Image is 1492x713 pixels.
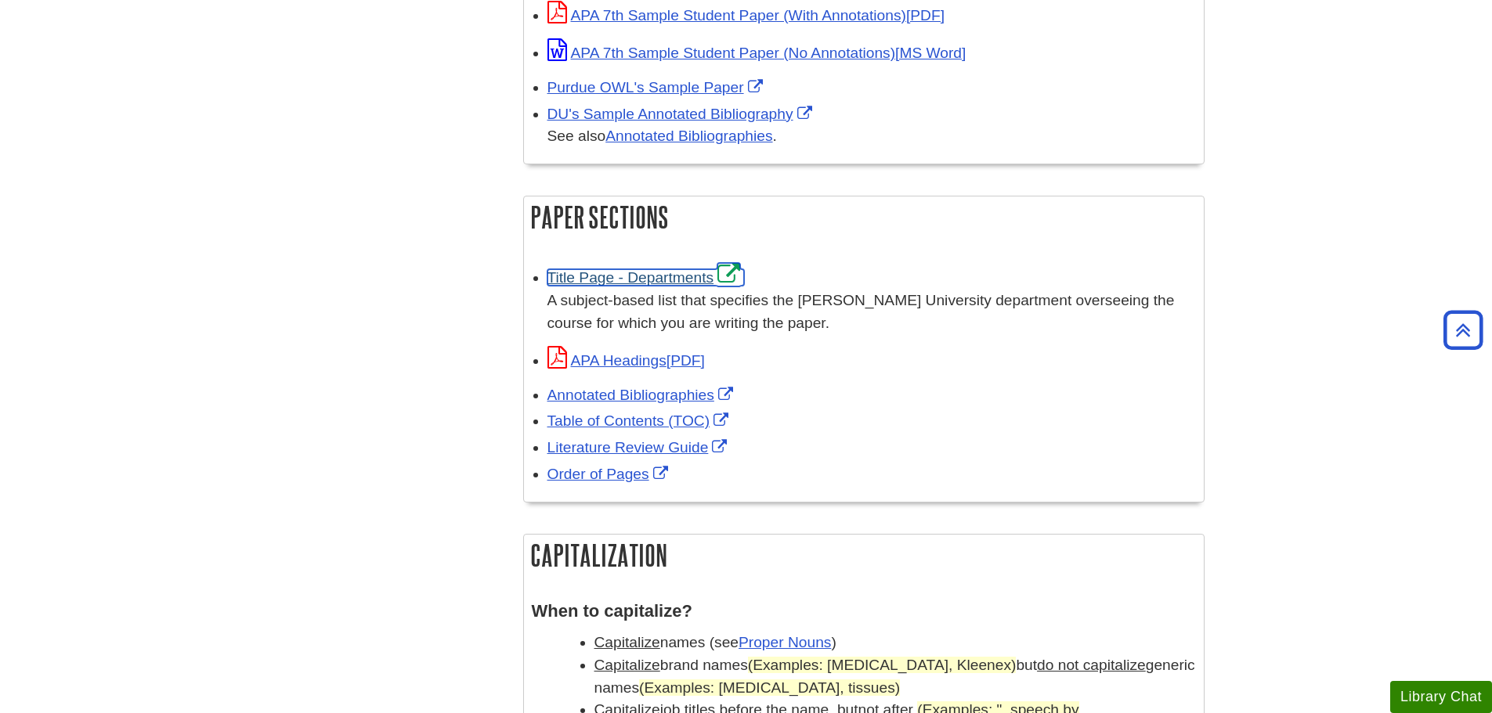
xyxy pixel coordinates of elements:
[547,125,1196,148] div: See also .
[547,466,672,482] a: Link opens in new window
[547,79,767,95] a: Link opens in new window
[547,269,745,286] a: Link opens in new window
[524,535,1204,576] h2: Capitalization
[547,7,945,23] a: Link opens in new window
[605,128,772,144] a: Annotated Bibliographies
[547,106,816,122] a: Link opens in new window
[594,657,660,673] u: Capitalize
[594,634,660,650] u: Capitalize
[748,657,1017,673] span: (Examples: [MEDICAL_DATA], Kleenex)
[532,601,692,621] strong: When to capitalize?
[1390,681,1492,713] button: Library Chat
[547,439,732,456] a: Link opens in new window
[1438,319,1488,340] a: Back to Top
[1037,657,1146,673] u: do not capitalize
[594,654,1196,700] li: brand names but generic names
[547,290,1196,335] div: A subject-based list that specifies the [PERSON_NAME] University department overseeing the course...
[547,45,966,61] a: Link opens in new window
[739,634,831,650] a: Proper Nouns
[547,412,733,429] a: Link opens in new window
[547,352,705,369] a: Link opens in new window
[639,679,900,696] span: (Examples: [MEDICAL_DATA], tissues)
[594,632,1196,654] li: names (see )
[547,387,737,403] a: Link opens in new window
[524,196,1204,238] h2: Paper Sections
